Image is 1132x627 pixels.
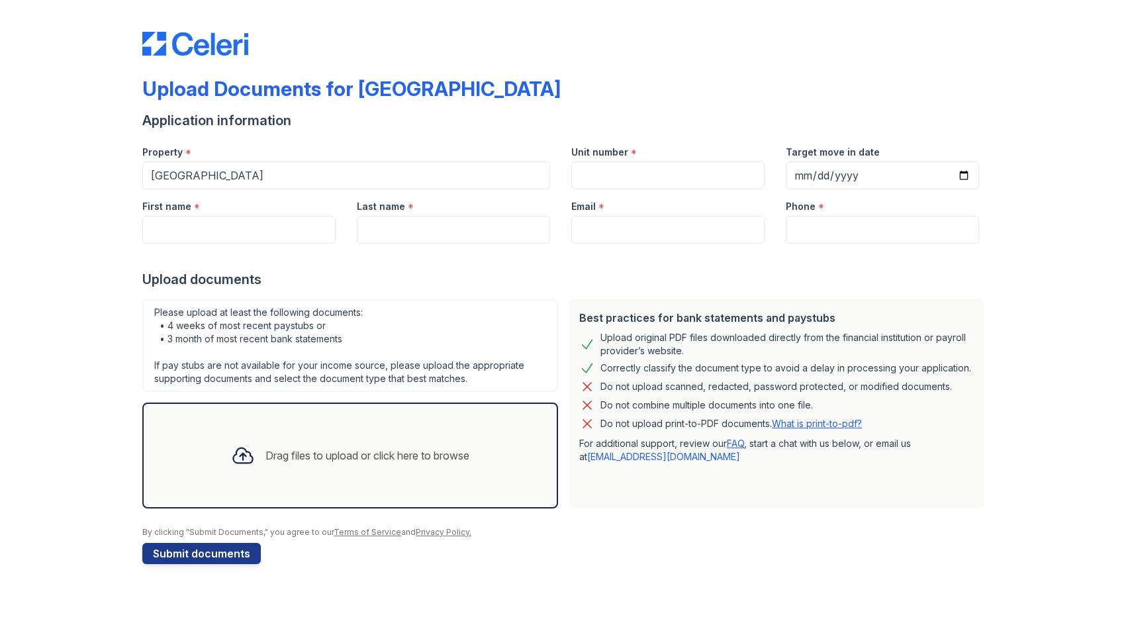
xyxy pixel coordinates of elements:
[142,32,248,56] img: CE_Logo_Blue-a8612792a0a2168367f1c8372b55b34899dd931a85d93a1a3d3e32e68fde9ad4.png
[786,200,816,213] label: Phone
[600,417,862,430] p: Do not upload print-to-PDF documents.
[142,146,183,159] label: Property
[587,451,740,462] a: [EMAIL_ADDRESS][DOMAIN_NAME]
[579,310,974,326] div: Best practices for bank statements and paystubs
[142,543,261,564] button: Submit documents
[416,527,471,537] a: Privacy Policy.
[357,200,405,213] label: Last name
[142,527,990,538] div: By clicking "Submit Documents," you agree to our and
[727,438,744,449] a: FAQ
[142,299,558,392] div: Please upload at least the following documents: • 4 weeks of most recent paystubs or • 3 month of...
[571,200,596,213] label: Email
[142,270,990,289] div: Upload documents
[786,146,880,159] label: Target move in date
[334,527,401,537] a: Terms of Service
[600,379,952,395] div: Do not upload scanned, redacted, password protected, or modified documents.
[571,146,628,159] label: Unit number
[600,331,974,358] div: Upload original PDF files downloaded directly from the financial institution or payroll provider’...
[142,111,990,130] div: Application information
[142,200,191,213] label: First name
[600,397,813,413] div: Do not combine multiple documents into one file.
[579,437,974,463] p: For additional support, review our , start a chat with us below, or email us at
[772,418,862,429] a: What is print-to-pdf?
[600,360,971,376] div: Correctly classify the document type to avoid a delay in processing your application.
[265,448,469,463] div: Drag files to upload or click here to browse
[142,77,561,101] div: Upload Documents for [GEOGRAPHIC_DATA]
